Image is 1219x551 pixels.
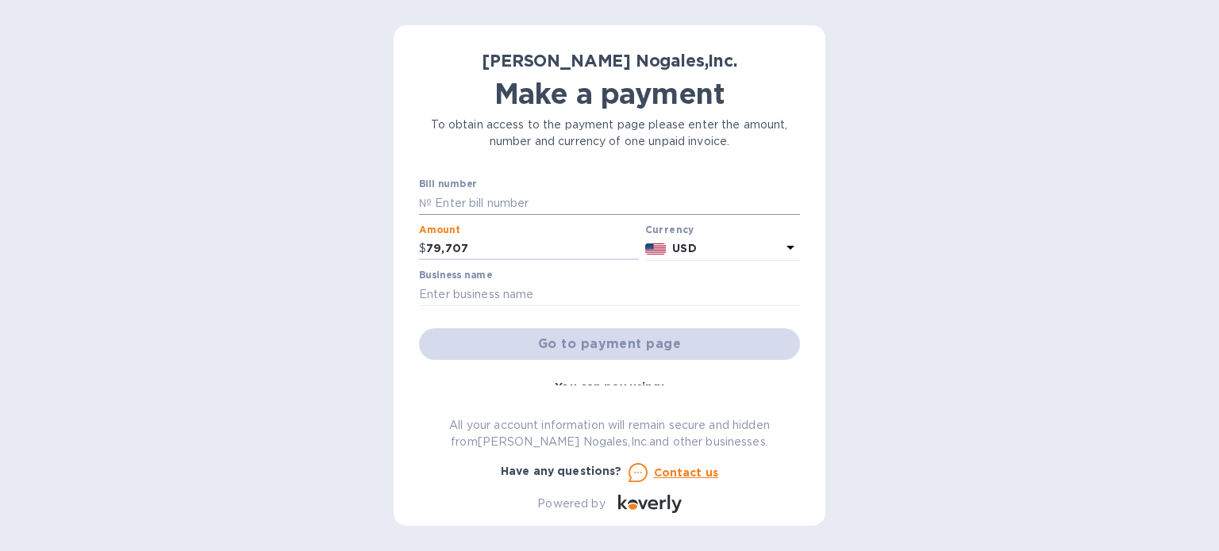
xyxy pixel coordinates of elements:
p: $ [419,240,426,257]
b: Have any questions? [501,465,622,477]
h1: Make a payment [419,77,800,110]
img: USD [645,243,667,254]
input: 0.00 [426,237,639,261]
b: You can pay using: [555,381,663,393]
b: [PERSON_NAME] Nogales,Inc. [482,51,736,71]
label: Business name [419,271,492,281]
input: Enter business name [419,282,800,306]
p: All your account information will remain secure and hidden from [PERSON_NAME] Nogales,Inc. and ot... [419,417,800,450]
p: № [419,195,432,212]
u: Contact us [654,466,719,479]
input: Enter bill number [432,191,800,215]
p: To obtain access to the payment page please enter the amount, number and currency of one unpaid i... [419,117,800,150]
b: USD [672,242,696,254]
p: Powered by [537,496,605,512]
label: Bill number [419,180,476,189]
b: Currency [645,224,694,235]
label: Amount [419,225,460,235]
